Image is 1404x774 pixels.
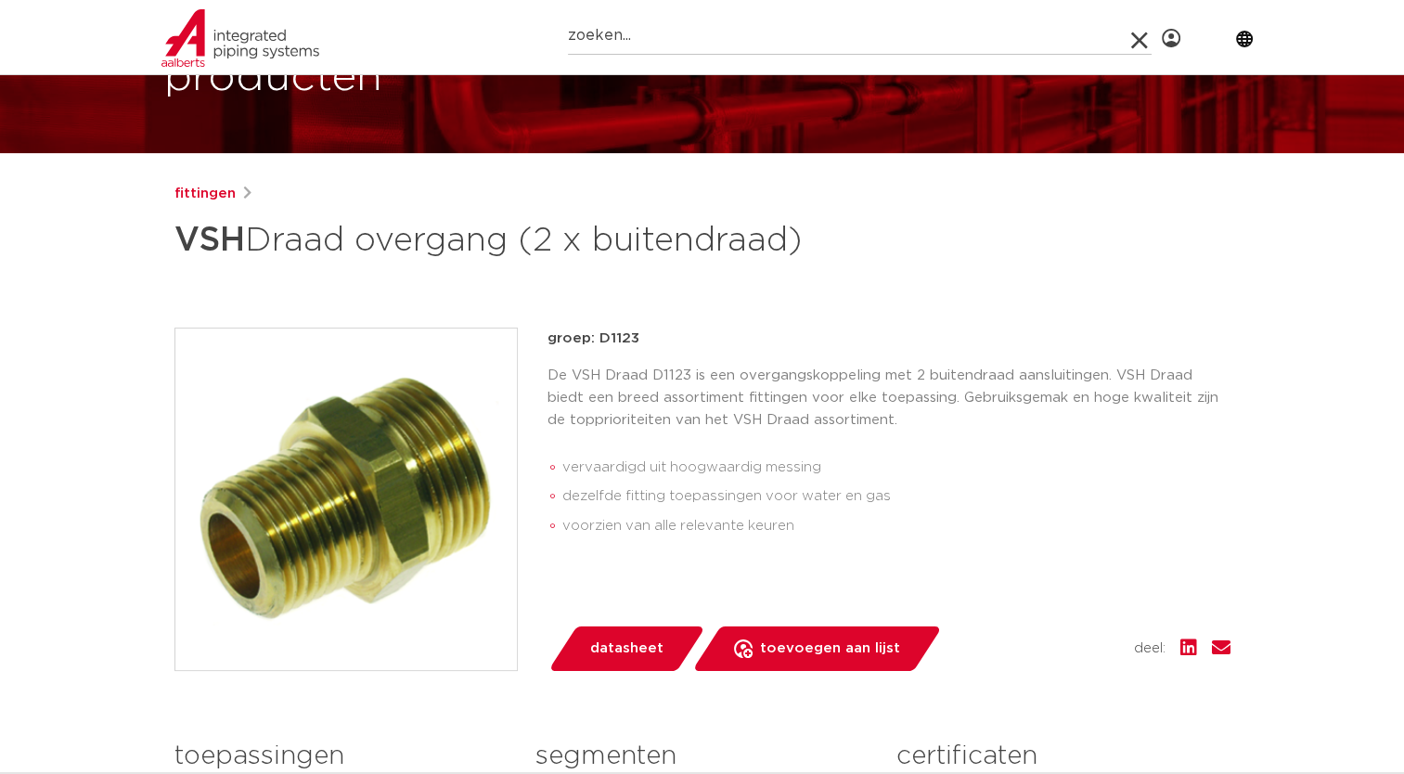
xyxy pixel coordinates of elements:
span: toevoegen aan lijst [760,634,900,664]
input: zoeken... [568,18,1152,55]
li: vervaardigd uit hoogwaardig messing [562,453,1230,483]
strong: VSH [174,224,245,257]
p: De VSH Draad D1123 is een overgangskoppeling met 2 buitendraad aansluitingen. VSH Draad biedt een... [547,365,1230,432]
li: dezelfde fitting toepassingen voor water en gas [562,482,1230,511]
img: Product Image for VSH Draad overgang (2 x buitendraad) [175,329,517,670]
p: groep: D1123 [547,328,1230,350]
h1: Draad overgang (2 x buitendraad) [174,213,871,268]
li: voorzien van alle relevante keuren [562,511,1230,541]
h1: producten [164,48,382,108]
span: datasheet [590,634,663,664]
span: deel: [1134,638,1166,660]
a: datasheet [547,626,705,671]
a: fittingen [174,183,236,205]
